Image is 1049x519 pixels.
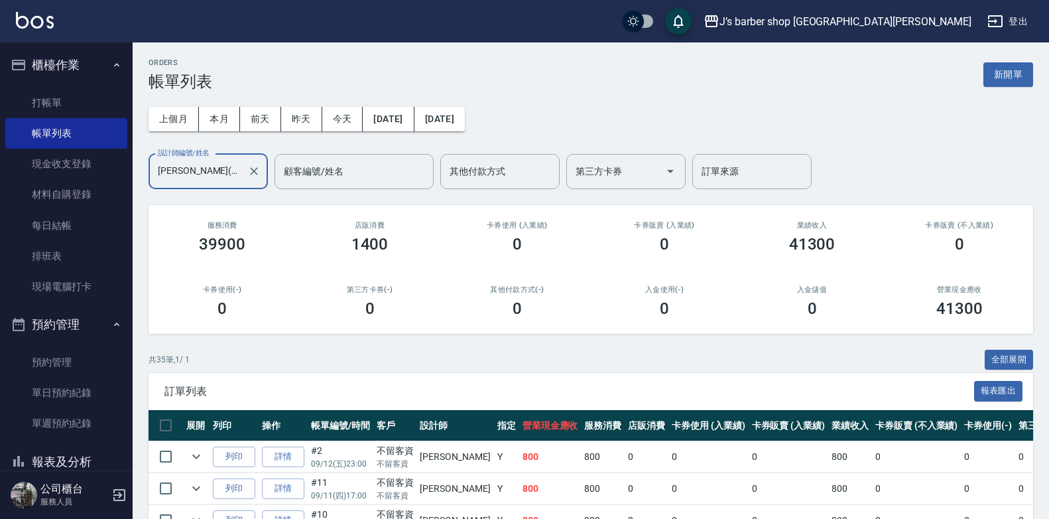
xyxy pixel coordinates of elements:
h3: 0 [955,235,964,254]
th: 展開 [183,410,210,441]
button: 本月 [199,107,240,131]
h3: 帳單列表 [149,72,212,91]
h2: 入金使用(-) [607,285,722,294]
button: J’s barber shop [GEOGRAPHIC_DATA][PERSON_NAME] [698,8,977,35]
th: 設計師 [416,410,493,441]
button: 列印 [213,479,255,499]
th: 指定 [494,410,519,441]
h2: ORDERS [149,58,212,67]
button: Clear [245,162,263,181]
th: 客戶 [373,410,417,441]
td: [PERSON_NAME] [416,441,493,473]
a: 現金收支登錄 [5,149,127,179]
h3: 0 [660,299,669,318]
h2: 卡券販賣 (入業績) [607,221,722,230]
td: 800 [828,473,872,504]
a: 詳情 [262,479,304,499]
h2: 入金儲值 [754,285,869,294]
h3: 41300 [789,235,835,254]
a: 報表匯出 [974,384,1023,397]
button: 上個月 [149,107,199,131]
button: 報表匯出 [974,381,1023,402]
button: 新開單 [983,62,1033,87]
p: 不留客資 [377,490,414,502]
h3: 0 [808,299,817,318]
h3: 0 [365,299,375,318]
td: #11 [308,473,373,504]
th: 店販消費 [625,410,668,441]
th: 列印 [210,410,259,441]
a: 預約管理 [5,347,127,378]
a: 現場電腦打卡 [5,271,127,302]
button: [DATE] [414,107,465,131]
p: 服務人員 [40,496,108,508]
button: 報表及分析 [5,445,127,479]
h2: 卡券販賣 (不入業績) [902,221,1017,230]
img: Logo [16,12,54,29]
td: 0 [625,441,668,473]
th: 帳單編號/時間 [308,410,373,441]
td: 0 [961,441,1015,473]
p: 09/12 (五) 23:00 [311,458,370,470]
h2: 店販消費 [312,221,427,230]
button: [DATE] [363,107,414,131]
h2: 業績收入 [754,221,869,230]
td: 0 [625,473,668,504]
div: 不留客資 [377,476,414,490]
a: 打帳單 [5,88,127,118]
th: 卡券販賣 (入業績) [749,410,829,441]
td: 0 [872,473,961,504]
h3: 41300 [936,299,983,318]
td: Y [494,441,519,473]
p: 共 35 筆, 1 / 1 [149,354,190,366]
button: 今天 [322,107,363,131]
h5: 公司櫃台 [40,482,108,496]
td: #2 [308,441,373,473]
td: 800 [519,441,582,473]
p: 不留客資 [377,458,414,470]
p: 09/11 (四) 17:00 [311,490,370,502]
th: 操作 [259,410,308,441]
a: 材料自購登錄 [5,179,127,210]
button: save [665,8,692,35]
img: Person [11,482,37,508]
th: 卡券使用 (入業績) [668,410,749,441]
a: 新開單 [983,68,1033,80]
td: 800 [581,441,625,473]
h3: 1400 [351,235,389,254]
span: 訂單列表 [164,385,974,398]
th: 卡券販賣 (不入業績) [872,410,961,441]
h2: 卡券使用(-) [164,285,280,294]
td: 0 [749,473,829,504]
h2: 第三方卡券(-) [312,285,427,294]
a: 單日預約紀錄 [5,378,127,408]
h3: 0 [513,299,522,318]
a: 詳情 [262,447,304,467]
td: 800 [828,441,872,473]
th: 業績收入 [828,410,872,441]
td: [PERSON_NAME] [416,473,493,504]
a: 排班表 [5,241,127,271]
button: 昨天 [281,107,322,131]
td: 0 [668,473,749,504]
h3: 0 [660,235,669,254]
div: 不留客資 [377,444,414,458]
button: 登出 [982,9,1033,34]
h3: 0 [217,299,227,318]
button: expand row [186,479,206,498]
a: 每日結帳 [5,210,127,241]
td: Y [494,473,519,504]
td: 0 [961,473,1015,504]
button: 列印 [213,447,255,467]
h3: 39900 [199,235,245,254]
button: Open [660,161,681,182]
h2: 卡券使用 (入業績) [460,221,575,230]
h3: 服務消費 [164,221,280,230]
button: expand row [186,447,206,467]
button: 全部展開 [985,350,1034,370]
td: 800 [519,473,582,504]
th: 營業現金應收 [519,410,582,441]
button: 前天 [240,107,281,131]
td: 800 [581,473,625,504]
a: 帳單列表 [5,118,127,149]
